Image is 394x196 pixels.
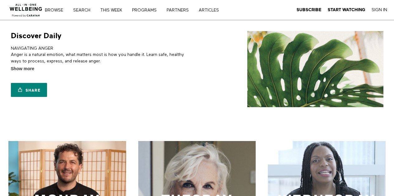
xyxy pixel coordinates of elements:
span: Show more [11,66,34,72]
strong: Start Watching [328,7,365,12]
a: PARTNERS [164,8,195,12]
a: Search [71,8,97,12]
a: Browse [43,8,70,12]
a: PROGRAMS [130,8,163,12]
strong: Subscribe [297,7,321,12]
a: ARTICLES [197,8,225,12]
a: Subscribe [297,7,321,13]
a: Share [11,83,47,97]
nav: Primary [49,7,232,13]
p: NAVIGATING ANGER Anger is a natural emotion, what matters most is how you handle it. Learn safe, ... [11,45,195,64]
h1: Discover Daily [11,31,61,41]
a: Sign In [372,7,387,13]
img: Discover Daily [247,31,383,107]
a: Start Watching [328,7,365,13]
a: THIS WEEK [98,8,129,12]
